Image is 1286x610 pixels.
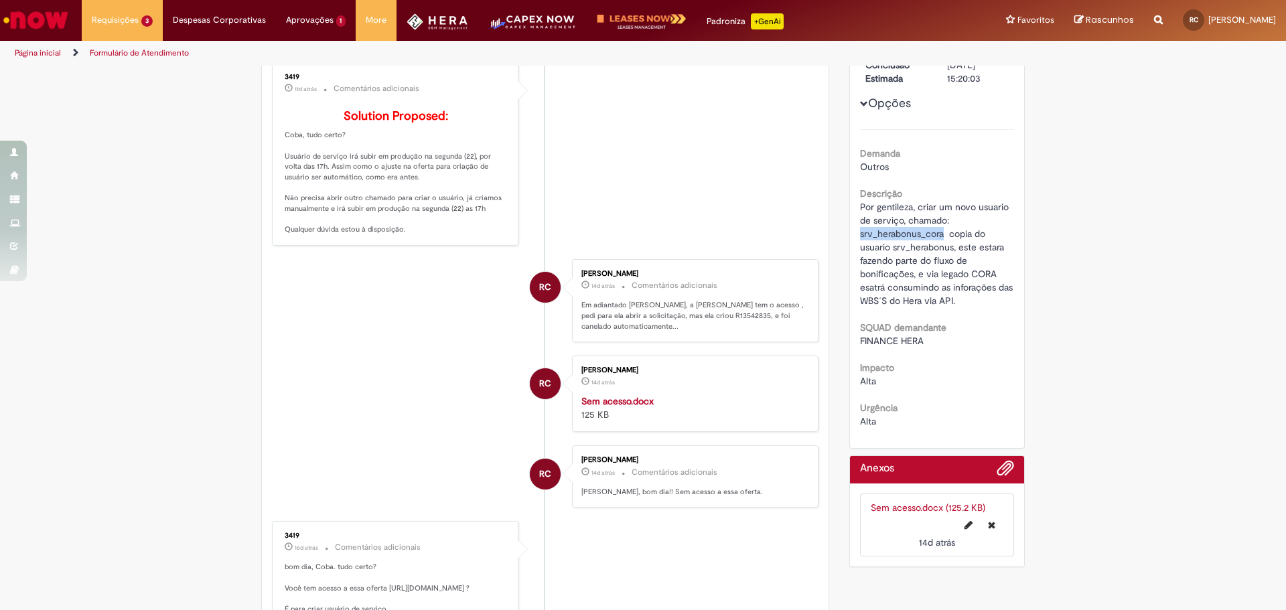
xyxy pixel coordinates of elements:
[591,469,615,477] time: 17/09/2025 10:37:38
[855,58,938,85] dt: Conclusão Estimada
[997,459,1014,483] button: Adicionar anexos
[1,7,70,33] img: ServiceNow
[366,13,386,27] span: More
[173,13,266,27] span: Despesas Corporativas
[530,272,561,303] div: Rodrigo Almeida Cobayashi
[295,85,317,93] span: 11d atrás
[295,544,318,552] span: 16d atrás
[334,83,419,94] small: Comentários adicionais
[1017,13,1054,27] span: Favoritos
[860,187,902,200] b: Descrição
[581,366,804,374] div: [PERSON_NAME]
[632,280,717,291] small: Comentários adicionais
[285,73,508,81] div: 3419
[539,368,551,400] span: RC
[707,13,784,29] div: Padroniza
[581,456,804,464] div: [PERSON_NAME]
[15,48,61,58] a: Página inicial
[581,395,654,407] a: Sem acesso.docx
[530,368,561,399] div: Rodrigo Almeida Cobayashi
[295,85,317,93] time: 19/09/2025 13:57:26
[335,542,421,553] small: Comentários adicionais
[539,458,551,490] span: RC
[488,13,577,40] img: CapexLogo5.png
[871,502,985,514] a: Sem acesso.docx (125.2 KB)
[581,300,804,331] p: Em adiantado [PERSON_NAME], a [PERSON_NAME] tem o acesso , pedi para ela abrir a solicitação, mas...
[591,378,615,386] time: 17/09/2025 10:38:05
[591,469,615,477] span: 14d atrás
[860,161,889,173] span: Outros
[919,536,955,548] time: 17/09/2025 10:38:05
[980,514,1003,536] button: Excluir Sem acesso.docx
[860,201,1015,307] span: Por gentileza, criar um novo usuario de serviço, chamado: srv_herabonus_cora copia do usuario srv...
[860,463,894,475] h2: Anexos
[956,514,981,536] button: Editar nome de arquivo Sem acesso.docx
[860,335,924,347] span: FINANCE HERA
[591,282,615,290] time: 17/09/2025 10:48:35
[344,108,448,124] b: Solution Proposed:
[591,282,615,290] span: 14d atrás
[10,41,847,66] ul: Trilhas de página
[1074,14,1134,27] a: Rascunhos
[860,415,876,427] span: Alta
[285,532,508,540] div: 3419
[285,110,508,235] p: Coba, tudo certo? Usuário de serviço irá subir em produção na segunda (22), por volta das 17h. As...
[1190,15,1198,24] span: RC
[1208,14,1276,25] span: [PERSON_NAME]
[295,544,318,552] time: 15/09/2025 09:17:35
[286,13,334,27] span: Aprovações
[336,15,346,27] span: 1
[581,487,804,498] p: [PERSON_NAME], bom dia!! Sem acesso a essa oferta.
[860,147,900,159] b: Demanda
[860,321,946,333] b: SQUAD demandante
[591,378,615,386] span: 14d atrás
[860,402,898,414] b: Urgência
[1086,13,1134,26] span: Rascunhos
[860,362,894,374] b: Impacto
[407,13,468,30] img: HeraLogo.png
[632,467,717,478] small: Comentários adicionais
[141,15,153,27] span: 3
[581,394,804,421] div: 125 KB
[92,13,139,27] span: Requisições
[947,58,1009,85] div: [DATE] 15:20:03
[539,271,551,303] span: RC
[581,270,804,278] div: [PERSON_NAME]
[530,459,561,489] div: Rodrigo Almeida Cobayashi
[860,375,876,387] span: Alta
[90,48,189,58] a: Formulário de Atendimento
[597,13,687,30] img: logo-leases-transp-branco.png
[919,536,955,548] span: 14d atrás
[751,13,784,29] p: +GenAi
